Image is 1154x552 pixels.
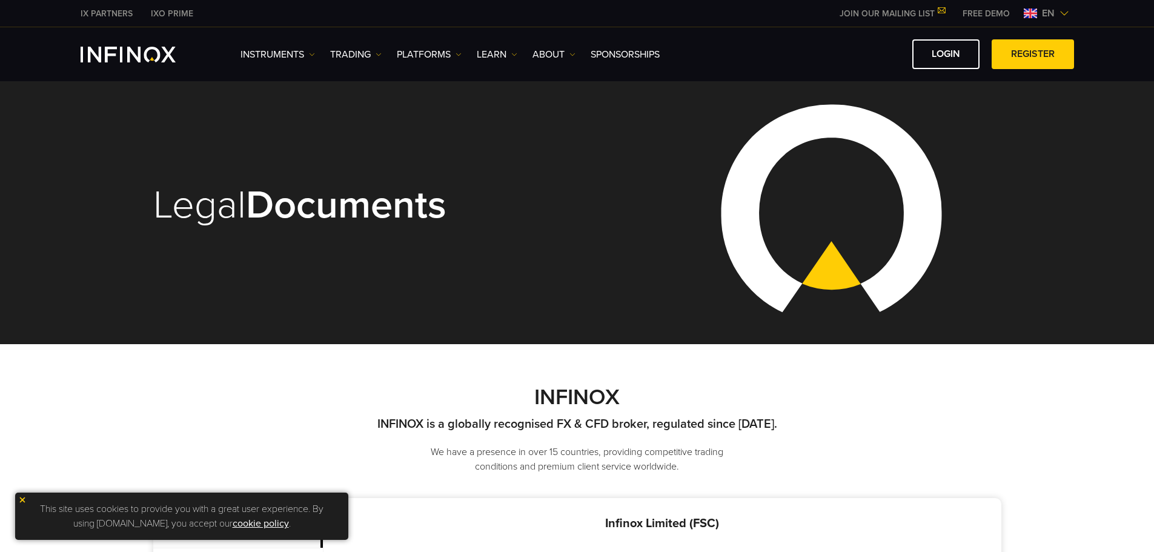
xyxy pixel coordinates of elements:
[240,47,315,62] a: Instruments
[992,39,1074,69] a: REGISTER
[330,47,382,62] a: TRADING
[532,47,575,62] a: ABOUT
[953,7,1019,20] a: INFINOX MENU
[377,417,777,431] strong: INFINOX is a globally recognised FX & CFD broker, regulated since [DATE].
[142,7,202,20] a: INFINOX
[591,47,660,62] a: SPONSORSHIPS
[411,445,744,474] p: We have a presence in over 15 countries, providing competitive trading conditions and premium cli...
[397,47,462,62] a: PLATFORMS
[153,185,560,226] h1: Legal
[246,181,446,229] strong: Documents
[1037,6,1059,21] span: en
[534,384,620,410] strong: INFINOX
[18,496,27,504] img: yellow close icon
[912,39,980,69] a: LOGIN
[477,47,517,62] a: Learn
[323,516,1001,531] p: Infinox Limited (FSC)
[81,47,204,62] a: INFINOX Logo
[831,8,953,19] a: JOIN OUR MAILING LIST
[71,7,142,20] a: INFINOX
[233,517,289,530] a: cookie policy
[21,499,342,534] p: This site uses cookies to provide you with a great user experience. By using [DOMAIN_NAME], you a...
